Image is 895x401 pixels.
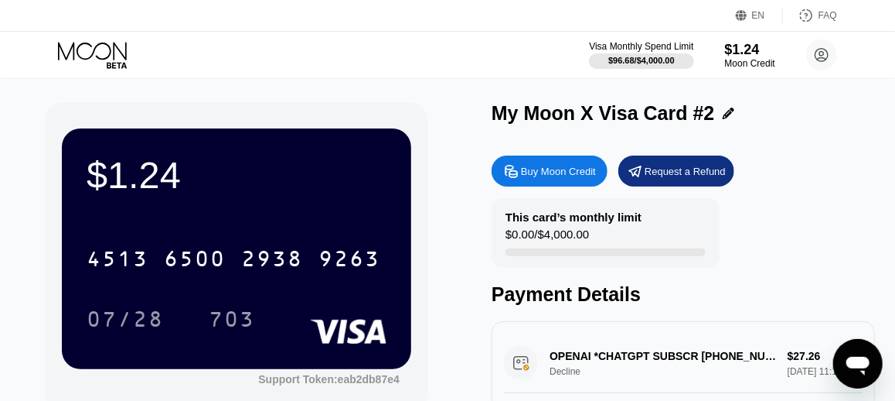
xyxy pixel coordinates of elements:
div: FAQ [818,10,837,21]
div: EN [752,10,765,21]
div: $96.68 / $4,000.00 [608,56,675,65]
div: Moon Credit [725,58,775,69]
div: $1.24 [725,42,775,58]
div: Support Token: eab2db87e4 [258,373,400,386]
div: Buy Moon Credit [492,156,607,187]
div: Visa Monthly Spend Limit [589,41,693,52]
div: 2938 [241,248,303,273]
div: 703 [209,309,255,334]
div: 07/28 [87,309,164,334]
div: Visa Monthly Spend Limit$96.68/$4,000.00 [589,41,693,69]
div: 4513 [87,248,148,273]
div: 6500 [164,248,226,273]
iframe: Button to launch messaging window [833,339,883,389]
div: 9263 [318,248,380,273]
div: Request a Refund [618,156,734,187]
div: $1.24Moon Credit [725,42,775,69]
div: 07/28 [75,300,175,338]
div: $0.00 / $4,000.00 [505,228,589,248]
div: Support Token:eab2db87e4 [258,373,400,386]
div: 4513650029389263 [77,239,390,278]
div: EN [736,8,783,23]
div: $1.24 [87,153,386,197]
div: FAQ [783,8,837,23]
div: Buy Moon Credit [521,165,596,178]
div: Request a Refund [645,165,726,178]
div: Payment Details [492,283,875,306]
div: 703 [197,300,267,338]
div: This card’s monthly limit [505,211,641,224]
div: My Moon X Visa Card #2 [492,102,715,125]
